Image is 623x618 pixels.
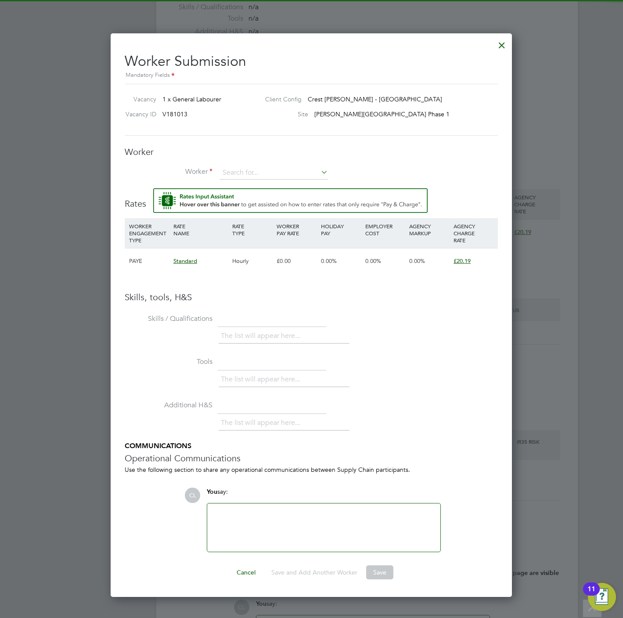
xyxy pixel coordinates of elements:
[162,95,221,103] span: 1 x General Labourer
[274,248,319,274] div: £0.00
[207,488,441,503] div: say:
[125,401,212,410] label: Additional H&S
[207,488,217,496] span: You
[274,218,319,241] div: WORKER PAY RATE
[125,167,212,176] label: Worker
[221,330,304,342] li: The list will appear here...
[230,248,274,274] div: Hourly
[125,291,498,303] h3: Skills, tools, H&S
[363,218,407,241] div: EMPLOYER COST
[162,110,187,118] span: V181013
[125,357,212,366] label: Tools
[125,442,498,451] h5: COMMUNICATIONS
[588,583,616,611] button: Open Resource Center, 11 new notifications
[125,188,498,209] h3: Rates
[125,314,212,323] label: Skills / Qualifications
[454,257,471,265] span: £20.19
[366,565,393,579] button: Save
[587,589,595,600] div: 11
[308,95,442,103] span: Crest [PERSON_NAME] - [GEOGRAPHIC_DATA]
[127,248,171,274] div: PAYE
[264,565,364,579] button: Save and Add Another Worker
[230,565,263,579] button: Cancel
[221,417,304,429] li: The list will appear here...
[220,166,328,180] input: Search for...
[127,218,171,248] div: WORKER ENGAGEMENT TYPE
[321,257,337,265] span: 0.00%
[258,95,302,103] label: Client Config
[121,95,156,103] label: Vacancy
[173,257,197,265] span: Standard
[125,466,498,474] div: Use the following section to share any operational communications between Supply Chain participants.
[125,46,498,80] h2: Worker Submission
[125,146,498,158] h3: Worker
[230,218,274,241] div: RATE TYPE
[319,218,363,241] div: HOLIDAY PAY
[314,110,450,118] span: [PERSON_NAME][GEOGRAPHIC_DATA] Phase 1
[185,488,200,503] span: CL
[258,110,308,118] label: Site
[451,218,496,248] div: AGENCY CHARGE RATE
[365,257,381,265] span: 0.00%
[407,218,451,241] div: AGENCY MARKUP
[221,374,304,385] li: The list will appear here...
[121,110,156,118] label: Vacancy ID
[409,257,425,265] span: 0.00%
[125,453,498,464] h3: Operational Communications
[125,71,498,80] div: Mandatory Fields
[171,218,230,241] div: RATE NAME
[153,188,428,213] button: Rate Assistant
